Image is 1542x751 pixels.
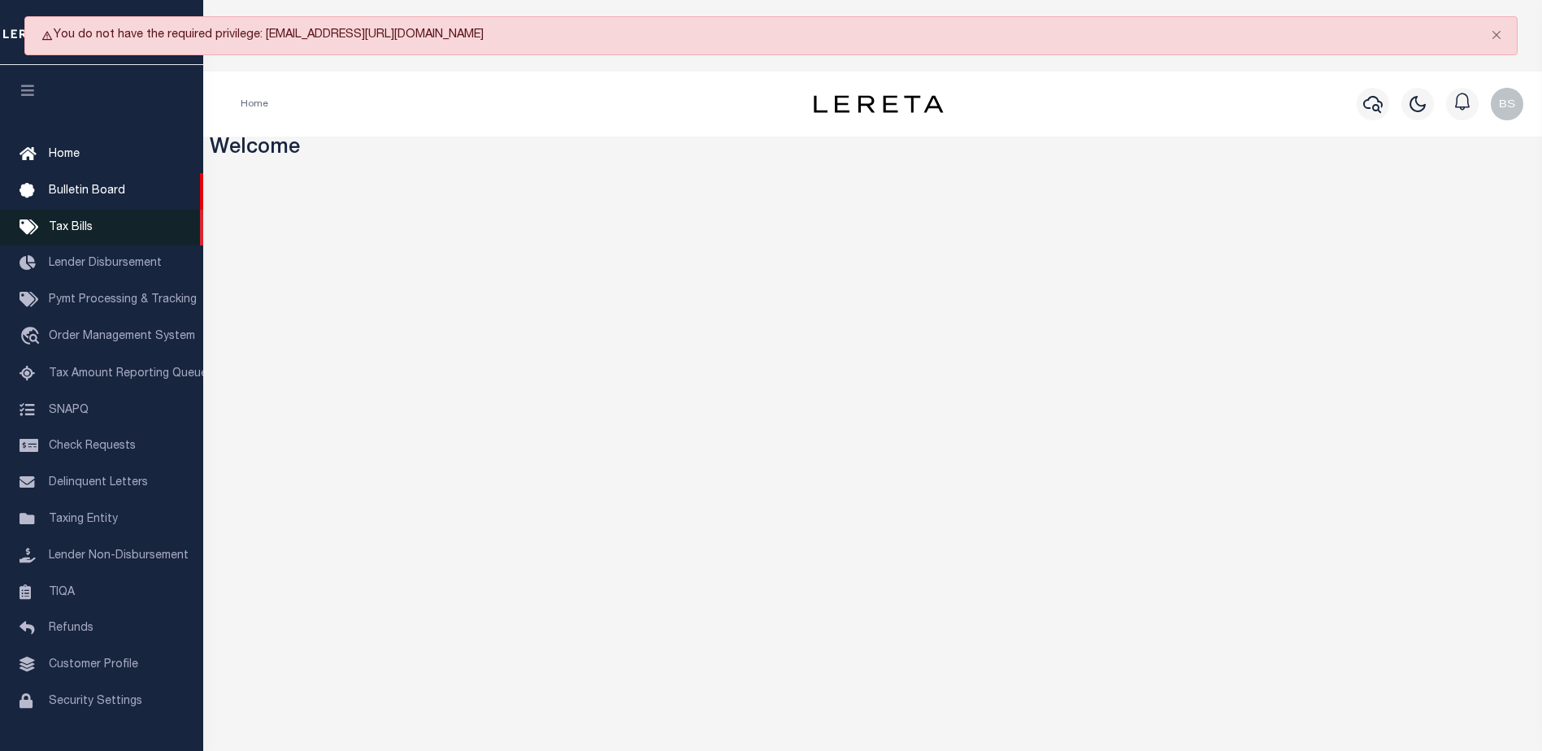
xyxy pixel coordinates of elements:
img: logo-dark.svg [814,95,944,113]
span: Check Requests [49,441,136,452]
span: Bulletin Board [49,185,125,197]
span: Security Settings [49,696,142,707]
li: Home [241,97,268,111]
span: Refunds [49,623,93,634]
h3: Welcome [210,137,1536,162]
span: Order Management System [49,331,195,342]
span: Tax Bills [49,222,93,233]
span: Lender Disbursement [49,258,162,269]
span: SNAPQ [49,404,89,415]
span: Lender Non-Disbursement [49,550,189,562]
span: Pymt Processing & Tracking [49,294,197,306]
div: You do not have the required privilege: [EMAIL_ADDRESS][URL][DOMAIN_NAME] [24,16,1518,55]
span: Customer Profile [49,659,138,671]
span: Tax Amount Reporting Queue [49,368,207,380]
span: TIQA [49,586,75,597]
span: Delinquent Letters [49,477,148,488]
i: travel_explore [20,327,46,348]
span: Home [49,149,80,160]
button: Close [1476,17,1517,53]
span: Taxing Entity [49,514,118,525]
img: svg+xml;base64,PHN2ZyB4bWxucz0iaHR0cDovL3d3dy53My5vcmcvMjAwMC9zdmciIHBvaW50ZXItZXZlbnRzPSJub25lIi... [1491,88,1523,120]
